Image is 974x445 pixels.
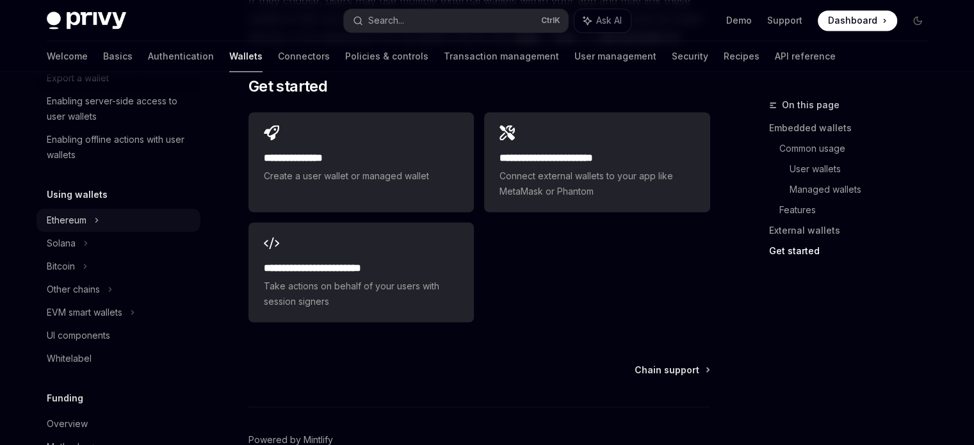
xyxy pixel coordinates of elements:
[767,14,802,27] a: Support
[541,15,560,26] span: Ctrl K
[782,97,840,113] span: On this page
[47,282,100,297] div: Other chains
[47,12,126,29] img: dark logo
[726,14,752,27] a: Demo
[444,41,559,72] a: Transaction management
[775,41,836,72] a: API reference
[37,128,200,166] a: Enabling offline actions with user wallets
[47,259,75,274] div: Bitcoin
[499,168,694,199] span: Connect external wallets to your app like MetaMask or Phantom
[47,236,76,251] div: Solana
[345,41,428,72] a: Policies & controls
[47,41,88,72] a: Welcome
[790,179,938,200] a: Managed wallets
[47,213,86,228] div: Ethereum
[47,187,108,202] h5: Using wallets
[790,159,938,179] a: User wallets
[574,41,656,72] a: User management
[103,41,133,72] a: Basics
[37,90,200,128] a: Enabling server-side access to user wallets
[47,416,88,432] div: Overview
[769,220,938,241] a: External wallets
[47,305,122,320] div: EVM smart wallets
[47,391,83,406] h5: Funding
[596,14,622,27] span: Ask AI
[47,132,193,163] div: Enabling offline actions with user wallets
[47,351,92,366] div: Whitelabel
[229,41,263,72] a: Wallets
[769,241,938,261] a: Get started
[779,138,938,159] a: Common usage
[724,41,759,72] a: Recipes
[37,324,200,347] a: UI components
[264,168,459,184] span: Create a user wallet or managed wallet
[278,41,330,72] a: Connectors
[635,363,709,376] a: Chain support
[672,41,708,72] a: Security
[368,13,404,28] div: Search...
[779,200,938,220] a: Features
[47,328,110,343] div: UI components
[264,279,459,309] span: Take actions on behalf of your users with session signers
[47,93,193,124] div: Enabling server-side access to user wallets
[818,10,897,31] a: Dashboard
[907,10,928,31] button: Toggle dark mode
[769,118,938,138] a: Embedded wallets
[574,9,631,32] button: Ask AI
[344,9,568,32] button: Search...CtrlK
[248,76,327,97] span: Get started
[37,347,200,370] a: Whitelabel
[37,412,200,435] a: Overview
[828,14,877,27] span: Dashboard
[635,363,699,376] span: Chain support
[148,41,214,72] a: Authentication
